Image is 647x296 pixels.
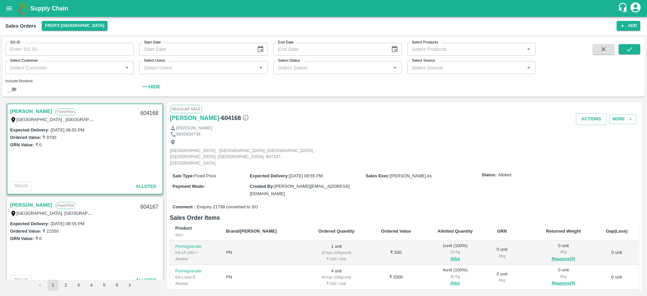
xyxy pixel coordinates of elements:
[310,280,363,287] div: ₹ 500 / Unit
[537,243,589,263] div: 0 unit
[112,280,122,291] button: Go to page 6
[273,43,386,56] input: End Date
[617,21,640,31] button: Add
[537,279,589,287] button: Reasons(0)
[450,279,460,287] button: Allot
[175,232,215,238] div: SKU
[194,173,216,178] span: Fixed Price
[318,229,355,234] b: Ordered Quantity
[275,63,389,72] input: Select Status
[10,135,41,140] label: Ordered Value:
[429,249,481,255] div: 10 Kg
[310,256,363,262] div: ₹ 500 / Unit
[123,63,131,72] button: Open
[17,210,305,216] label: [GEOGRAPHIC_DATA], [GEOGRAPHIC_DATA] , [GEOGRAPHIC_DATA] , [GEOGRAPHIC_DATA] ([GEOGRAPHIC_DATA]) ...
[305,265,369,290] td: 4 unit
[149,84,160,89] strong: Hide
[629,1,642,16] div: account of current user
[368,241,424,265] td: ₹ 500
[310,249,363,256] div: 10 kgs (10kg/unit)
[278,40,294,45] label: End Date
[175,226,192,231] b: Product
[73,280,84,291] button: Go to page 3
[254,43,267,56] button: Choose date
[170,213,639,223] h6: Sales Order Items
[497,229,507,234] b: GRN
[390,173,432,178] span: [PERSON_NAME].ks
[10,236,34,241] label: GRN Value:
[381,229,411,234] b: Ordered Value
[524,45,533,54] button: Open
[409,63,522,72] input: Select Source
[409,45,522,54] input: Select Products
[30,5,68,12] b: Supply Chain
[412,58,435,63] label: Select Source
[42,21,108,31] button: Select DC
[10,127,49,132] label: Expected Delivery :
[250,173,289,178] label: Expected Delivery :
[173,204,195,210] label: Comment :
[197,204,258,210] span: Enquiry 21798 converted to SO
[482,172,496,178] label: Status:
[366,173,390,178] label: Sales Exec :
[136,199,162,215] div: 604167
[576,113,607,125] button: Actions
[170,105,202,113] span: Regular Sale
[10,58,38,63] label: Select Customer
[60,280,71,291] button: Go to page 2
[175,280,215,287] div: Allotted
[48,280,58,291] button: page 1
[170,113,219,123] h6: [PERSON_NAME]
[10,142,34,147] label: GRN Value:
[429,273,481,279] div: 40 Kg
[492,246,512,259] div: 0 unit
[498,172,511,178] span: Alloted
[305,241,369,265] td: 1 unit
[595,241,639,265] td: 0 unit
[34,280,136,291] nav: pagination navigation
[175,256,215,262] div: Allotted
[170,148,321,167] p: [GEOGRAPHIC_DATA] , [GEOGRAPHIC_DATA], [GEOGRAPHIC_DATA] , [GEOGRAPHIC_DATA], [GEOGRAPHIC_DATA], ...
[173,184,205,189] label: Payment Mode :
[175,268,215,274] p: Pomegranate
[618,2,629,14] div: customer-support
[429,243,481,263] div: 1 unit ( 100 %)
[492,253,512,259] div: 0 Kg
[606,229,627,234] b: Gap(Loss)
[99,280,110,291] button: Go to page 5
[5,43,134,56] input: Enter SO ID
[136,277,156,283] span: Alloted
[10,40,20,45] label: SO ID
[492,277,512,283] div: 0 Kg
[388,43,401,56] button: Choose date
[368,265,424,290] td: ₹ 2000
[412,40,438,45] label: Select Products
[86,280,97,291] button: Go to page 4
[30,4,618,13] a: Supply Chain
[10,229,41,234] label: Ordered Value:
[51,221,84,226] label: [DATE] 08:55 PM
[176,131,201,138] p: 9845934738
[175,243,215,250] p: Pomegranate
[17,117,322,122] label: [GEOGRAPHIC_DATA] , [GEOGRAPHIC_DATA], [GEOGRAPHIC_DATA] , [GEOGRAPHIC_DATA], [GEOGRAPHIC_DATA], ...
[144,58,165,63] label: Select Users
[173,173,194,178] label: Sale Type :
[139,81,162,92] button: Hide
[450,255,460,263] button: Allot
[56,202,76,209] p: Fixed Price
[56,108,76,115] p: Fixed Price
[537,255,589,263] button: Reasons(0)
[10,201,52,209] a: [PERSON_NAME]
[139,43,251,56] input: Start Date
[256,63,265,72] button: Open
[278,58,300,63] label: Select Status
[537,249,589,255] div: 0 Kg
[176,125,212,131] p: [PERSON_NAME]
[42,229,59,234] label: ₹ 21550
[124,280,135,291] button: Go to next page
[537,273,589,279] div: 0 Kg
[221,241,305,265] td: PN
[250,184,274,189] label: Created By :
[226,229,277,234] b: Brand/[PERSON_NAME]
[219,113,249,123] h6: - 604168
